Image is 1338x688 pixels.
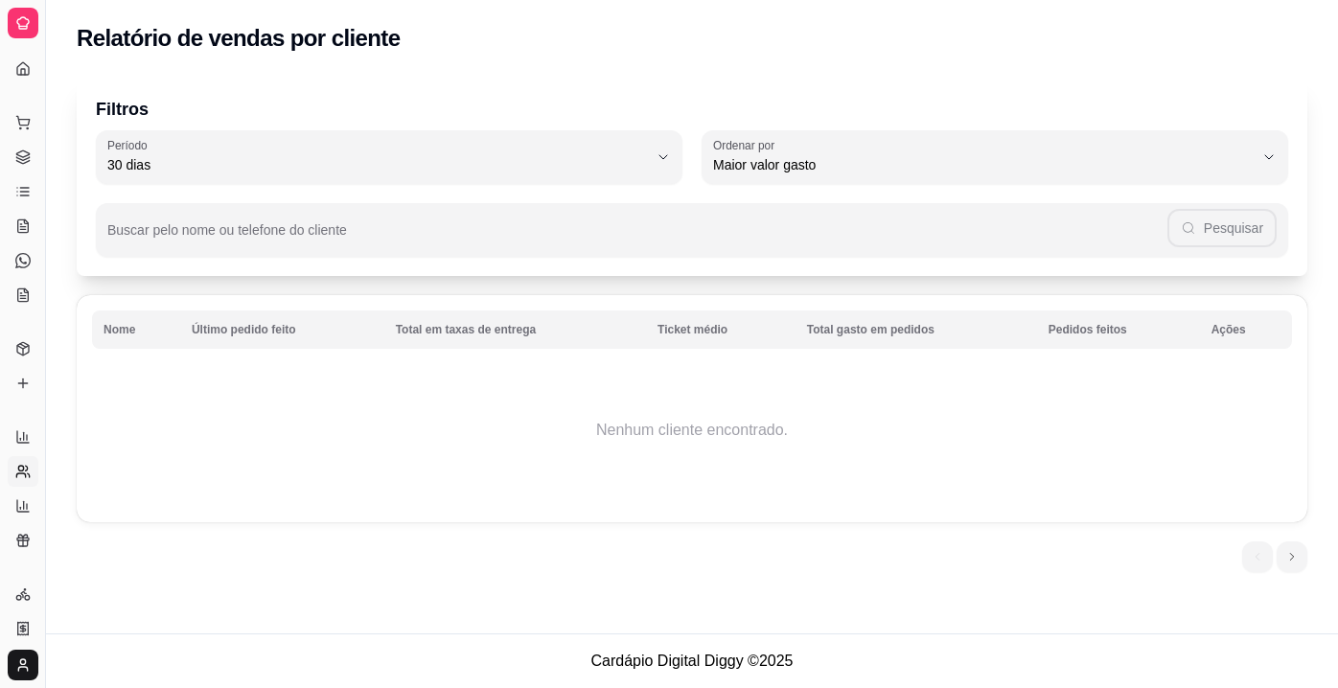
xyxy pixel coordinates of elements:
h2: Relatório de vendas por cliente [77,23,401,54]
th: Ações [1200,310,1292,349]
button: Período30 dias [96,130,682,184]
th: Último pedido feito [180,310,384,349]
td: Nenhum cliente encontrado. [92,354,1292,507]
footer: Cardápio Digital Diggy © 2025 [46,633,1338,688]
p: Filtros [96,96,1288,123]
th: Ticket médio [646,310,796,349]
li: next page button [1277,541,1307,572]
span: 30 dias [107,155,648,174]
label: Período [107,137,153,153]
label: Ordenar por [713,137,781,153]
nav: pagination navigation [1233,532,1317,582]
button: Ordenar porMaior valor gasto [702,130,1288,184]
th: Total gasto em pedidos [796,310,1037,349]
th: Pedidos feitos [1037,310,1200,349]
span: Maior valor gasto [713,155,1254,174]
input: Buscar pelo nome ou telefone do cliente [107,228,1167,247]
th: Total em taxas de entrega [384,310,646,349]
th: Nome [92,310,180,349]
